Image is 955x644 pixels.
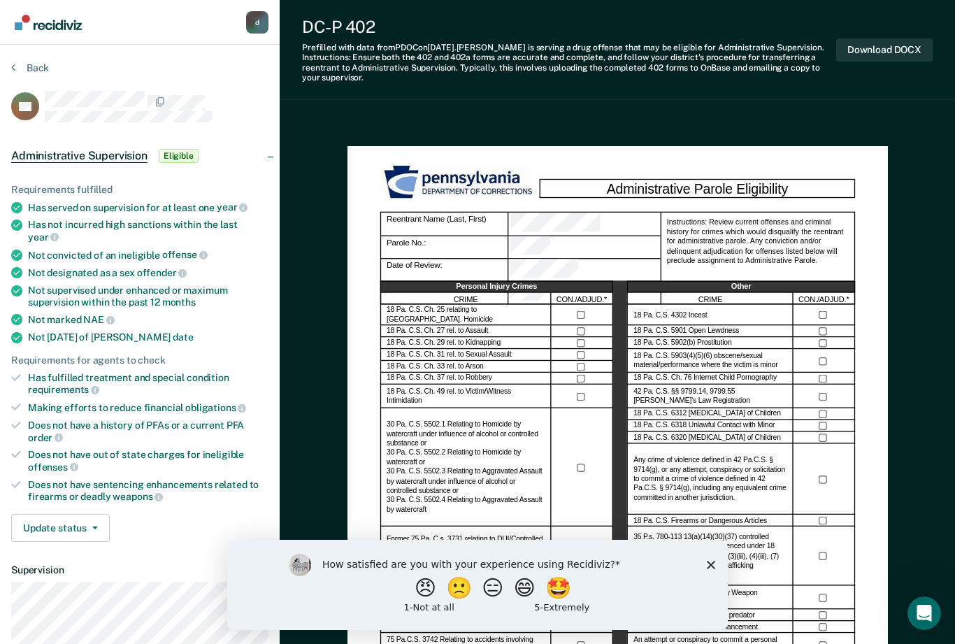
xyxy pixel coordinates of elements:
label: 18 Pa. C.S. Ch. 29 rel. to Kidnapping [387,339,501,349]
label: 18 Pa. C.S. Ch. 33 rel. to Arson [387,362,484,372]
div: Other [627,281,855,293]
label: 42 Pa. C.S. §§ 9799.14, 9799.55 [PERSON_NAME]’s Law Registration [633,387,787,406]
div: DC-P 402 [302,17,836,37]
span: NAE [83,314,114,325]
span: weapons [113,491,163,502]
div: Not supervised under enhanced or maximum supervision within the past 12 [28,285,268,308]
div: Parole No.: [380,236,508,259]
label: 18 Pa. C.S. Ch. 27 rel. to Assault [387,327,488,337]
span: requirements [28,384,99,395]
div: Date of Review: [380,259,508,282]
label: 18 Pa. C.S. Ch. 31 rel. to Sexual Assault [387,350,511,360]
div: Prefilled with data from PDOC on [DATE] . [PERSON_NAME] is serving a drug offense that may be eli... [302,43,836,83]
div: Not convicted of an ineligible [28,249,268,262]
span: Eligible [159,149,199,163]
div: Has fulfilled treatment and special condition [28,372,268,396]
div: Has not incurred high sanctions within the last [28,219,268,243]
div: Instructions: Review current offenses and criminal history for crimes which would disqualify the ... [660,213,855,305]
div: Date of Review: [508,259,660,282]
div: CON./ADJUD.* [793,293,854,305]
iframe: Survey by Kim from Recidiviz [227,540,728,630]
div: Administrative Parole Eligibility [539,179,855,199]
img: PDOC Logo [380,163,539,203]
div: Requirements fulfilled [11,184,268,196]
label: 30 Pa. C.S. 5502.1 Relating to Homicide by watercraft under influence of alcohol or controlled su... [387,420,545,515]
div: Has served on supervision for at least one [28,201,268,214]
span: offenses [28,461,78,473]
label: Former 75 Pa. C.s. 3731 relating to DUI/Controlled Substance in cases involving bodily injury [387,536,545,554]
label: 18 Pa. C.S. 6320 [MEDICAL_DATA] of Children [633,434,781,443]
label: 18 Pa. C.S. 5901 Open Lewdness [633,327,739,337]
div: d [246,11,268,34]
label: 18 Pa. C.S. 5903(4)(5)(6) obscene/sexual material/performance where the victim is minor [633,352,787,371]
span: year [28,231,59,243]
span: offense [162,249,208,260]
div: Personal Injury Crimes [380,281,612,293]
label: 18 Pa. C.S. Ch. 25 relating to [GEOGRAPHIC_DATA]. Homicide [387,306,545,325]
div: Making efforts to reduce financial [28,401,268,414]
div: Reentrant Name (Last, First) [508,213,660,236]
span: date [173,331,193,343]
div: CRIME [627,293,794,305]
label: 204 PA Code 303.10(a) Deadly Weapon Enhancement [633,589,787,608]
div: CON./ADJUD.* [551,293,612,305]
label: 18 Pa. C.S. Ch. 37 rel. to Robbery [387,374,492,384]
label: 18 Pa. C.S. Ch. 76 Internet Child Pornography [633,374,777,384]
label: 42 Pa. C.S. 9712 Firearm Enhancement [633,623,758,633]
button: Update status [11,514,110,542]
iframe: Intercom live chat [907,596,941,630]
img: Recidiviz [15,15,82,30]
label: 18 Pa. C.S. 6318 Unlawful Contact with Minor [633,422,775,431]
label: 18 Pa. C.S. 4302 Incest [633,310,707,320]
div: Does not have a history of PFAs or a current PFA order [28,420,268,443]
label: 18 Pa. C.S. 6312 [MEDICAL_DATA] of Children [633,410,781,420]
button: Back [11,62,49,74]
div: Requirements for agents to check [11,355,268,366]
label: 35 P.s. 780-113 13(a)(14)(30)(37) controlled substance Law AND was sentenced under 18 PA. C.S. 75... [633,533,787,580]
span: months [162,296,196,308]
span: obligations [185,402,246,413]
button: Download DOCX [836,38,933,62]
div: Parole No.: [508,236,660,259]
span: offender [137,267,187,278]
div: Not [DATE] of [PERSON_NAME] [28,331,268,343]
div: CRIME [380,293,551,305]
label: 18 Pa. C.S. 5902(b) Prostitution [633,339,731,349]
label: Any crime of violence defined in 42 Pa.C.S. § 9714(g), or any attempt, conspiracy or solicitation... [633,456,787,503]
span: Administrative Supervision [11,149,148,163]
button: Profile dropdown button [246,11,268,34]
div: Not designated as a sex [28,266,268,279]
div: Does not have out of state charges for ineligible [28,449,268,473]
div: Does not have sentencing enhancements related to firearms or deadly [28,479,268,503]
div: Not marked [28,313,268,326]
span: year [217,201,247,213]
label: 18 Pa. C.S. Firearms or Dangerous Articles [633,516,767,526]
dt: Supervision [11,564,268,576]
div: Reentrant Name (Last, First) [380,213,508,236]
label: Designated as sexually violent predator [633,611,755,621]
label: 18 Pa. C.S. Ch. 49 rel. to Victim/Witness Intimidation [387,387,545,406]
